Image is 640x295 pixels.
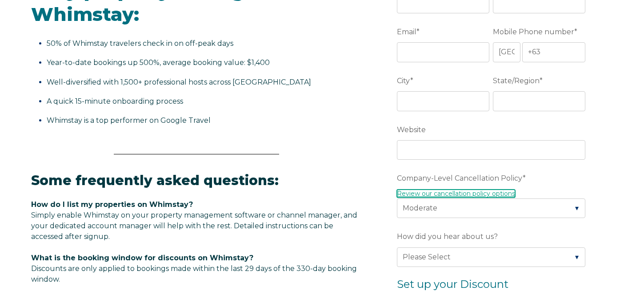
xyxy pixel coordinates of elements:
[47,116,211,125] span: Whimstay is a top performer on Google Travel
[397,25,416,39] span: Email
[397,278,508,291] span: Set up your Discount
[397,171,523,185] span: Company-Level Cancellation Policy
[397,123,426,137] span: Website
[493,25,574,39] span: Mobile Phone number
[397,190,515,198] a: Review our cancellation policy options
[31,254,253,262] span: What is the booking window for discounts on Whimstay?
[47,58,270,67] span: Year-to-date bookings up 500%, average booking value: $1,400
[31,200,193,209] span: How do I list my properties on Whimstay?
[47,39,233,48] span: 50% of Whimstay travelers check in on off-peak days
[31,172,279,189] span: Some frequently asked questions:
[47,97,183,105] span: A quick 15-minute onboarding process
[493,74,540,88] span: State/Region
[31,264,357,283] span: Discounts are only applied to bookings made within the last 29 days of the 330-day booking window.
[397,230,498,243] span: How did you hear about us?
[397,74,410,88] span: City
[31,211,357,241] span: Simply enable Whimstay on your property management software or channel manager, and your dedicate...
[47,78,311,86] span: Well-diversified with 1,500+ professional hosts across [GEOGRAPHIC_DATA]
